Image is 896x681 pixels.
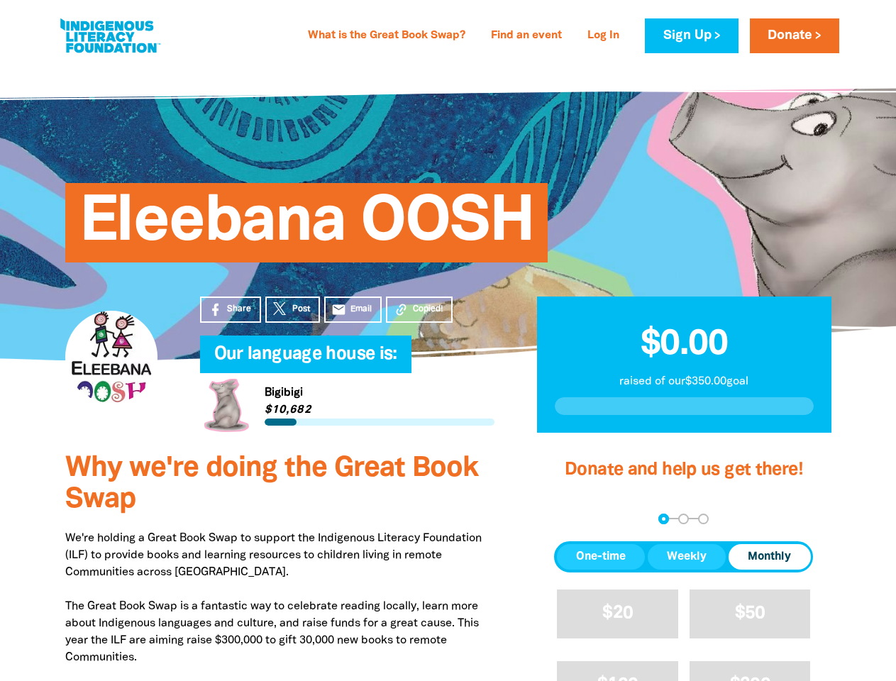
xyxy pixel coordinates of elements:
a: Donate [750,18,839,53]
button: Navigate to step 1 of 3 to enter your donation amount [658,514,669,524]
span: Copied! [413,303,443,316]
a: emailEmail [324,297,382,323]
span: One-time [576,548,626,565]
i: email [331,302,346,317]
a: Log In [579,25,628,48]
button: Copied! [386,297,453,323]
button: Monthly [729,544,810,570]
span: Why we're doing the Great Book Swap [65,455,478,513]
span: Donate and help us get there! [565,462,803,478]
button: Weekly [648,544,726,570]
span: $20 [602,605,633,621]
span: $50 [735,605,765,621]
a: Sign Up [645,18,738,53]
p: raised of our $350.00 goal [555,373,814,390]
a: What is the Great Book Swap? [299,25,474,48]
div: Donation frequency [554,541,813,572]
button: Navigate to step 2 of 3 to enter your details [678,514,689,524]
span: Post [292,303,310,316]
span: Monthly [748,548,791,565]
span: $0.00 [641,328,728,361]
span: Weekly [667,548,707,565]
span: Email [350,303,372,316]
span: Our language house is: [214,346,397,373]
h6: My Team [200,359,494,367]
a: Find an event [482,25,570,48]
a: Post [265,297,320,323]
span: Share [227,303,251,316]
button: One-time [557,544,645,570]
span: Eleebana OOSH [79,194,534,262]
button: Navigate to step 3 of 3 to enter your payment details [698,514,709,524]
button: $50 [690,589,811,638]
a: Share [200,297,261,323]
button: $20 [557,589,678,638]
